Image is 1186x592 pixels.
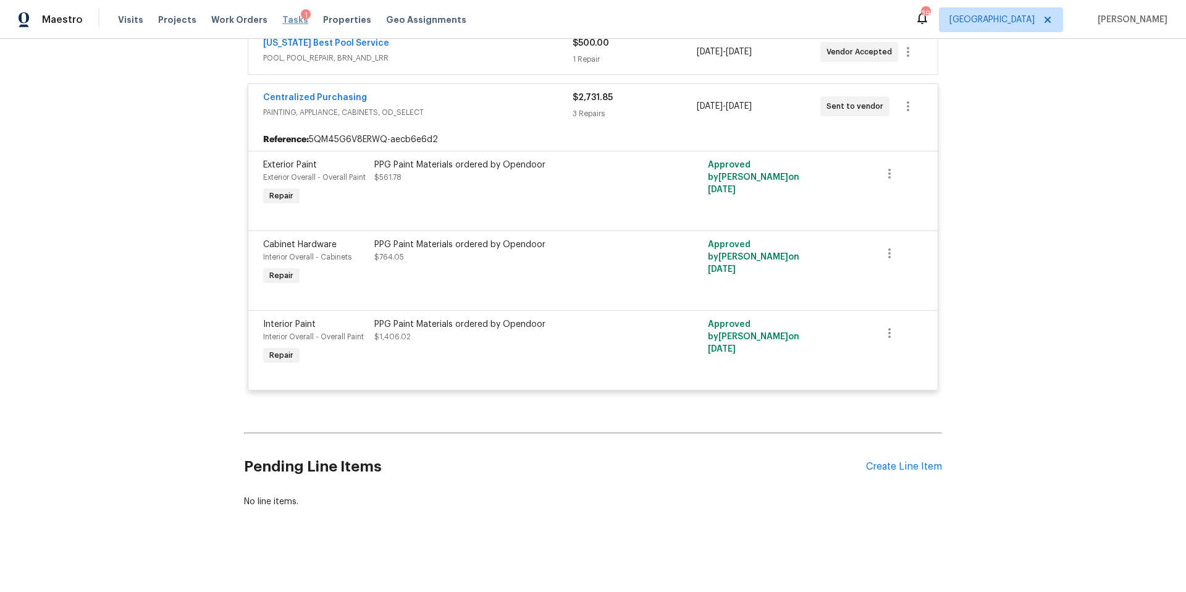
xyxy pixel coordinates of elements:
[244,438,866,496] h2: Pending Line Items
[573,53,696,66] div: 1 Repair
[244,496,942,508] div: No line items.
[826,100,888,112] span: Sent to vendor
[708,320,799,353] span: Approved by [PERSON_NAME] on
[263,253,351,261] span: Interior Overall - Cabinets
[263,174,366,181] span: Exterior Overall - Overall Paint
[708,161,799,194] span: Approved by [PERSON_NAME] on
[866,461,942,473] div: Create Line Item
[374,253,404,261] span: $764.05
[263,39,389,48] a: [US_STATE] Best Pool Service
[158,14,196,26] span: Projects
[374,333,411,340] span: $1,406.02
[708,345,736,353] span: [DATE]
[118,14,143,26] span: Visits
[323,14,371,26] span: Properties
[263,333,364,340] span: Interior Overall - Overall Paint
[374,174,402,181] span: $561.78
[921,7,930,20] div: 39
[374,318,645,331] div: PPG Paint Materials ordered by Opendoor
[264,269,298,282] span: Repair
[708,265,736,274] span: [DATE]
[386,14,466,26] span: Geo Assignments
[573,93,613,102] span: $2,731.85
[211,14,267,26] span: Work Orders
[826,46,897,58] span: Vendor Accepted
[697,46,752,58] span: -
[697,48,723,56] span: [DATE]
[263,240,337,249] span: Cabinet Hardware
[264,349,298,362] span: Repair
[573,39,609,48] span: $500.00
[263,133,309,146] b: Reference:
[282,15,308,24] span: Tasks
[263,161,317,169] span: Exterior Paint
[263,93,367,102] a: Centralized Purchasing
[949,14,1035,26] span: [GEOGRAPHIC_DATA]
[374,159,645,171] div: PPG Paint Materials ordered by Opendoor
[263,106,573,119] span: PAINTING, APPLIANCE, CABINETS, OD_SELECT
[264,190,298,202] span: Repair
[573,108,696,120] div: 3 Repairs
[697,100,752,112] span: -
[374,239,645,251] div: PPG Paint Materials ordered by Opendoor
[248,129,938,151] div: 5QM45G6V8ERWQ-aecb6e6d2
[726,48,752,56] span: [DATE]
[726,102,752,111] span: [DATE]
[263,52,573,64] span: POOL, POOL_REPAIR, BRN_AND_LRR
[1093,14,1167,26] span: [PERSON_NAME]
[301,9,311,22] div: 1
[697,102,723,111] span: [DATE]
[42,14,83,26] span: Maestro
[263,320,316,329] span: Interior Paint
[708,240,799,274] span: Approved by [PERSON_NAME] on
[708,185,736,194] span: [DATE]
